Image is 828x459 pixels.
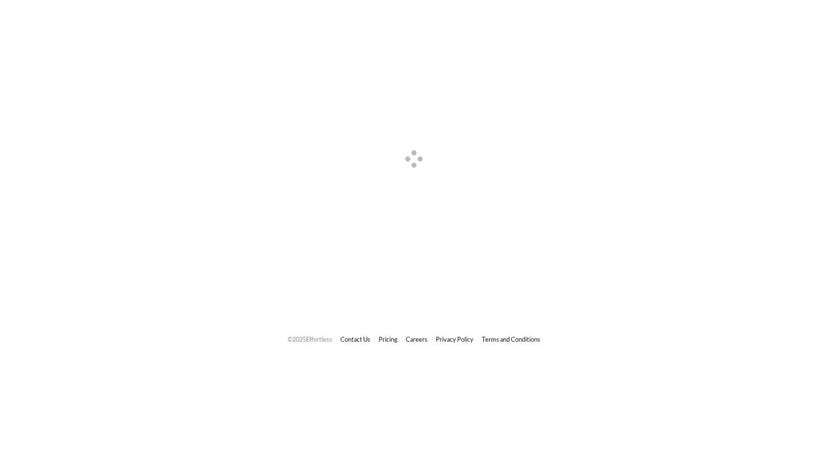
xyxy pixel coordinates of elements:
a: Pricing [379,335,398,343]
a: Careers [406,335,428,343]
a: Terms and Conditions [482,335,540,343]
a: Contact Us [340,335,370,343]
a: Privacy Policy [436,335,474,343]
span: © 2025 Effortless [288,335,332,343]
